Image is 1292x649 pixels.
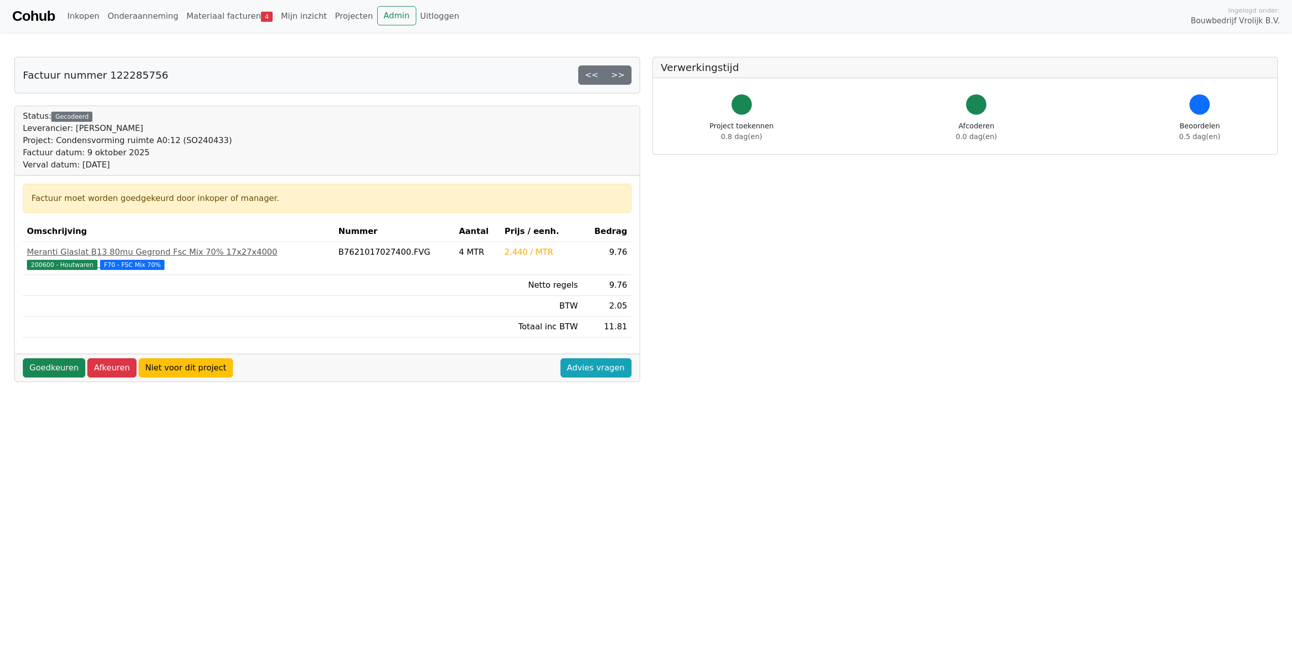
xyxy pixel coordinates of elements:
[335,221,455,242] th: Nummer
[1179,132,1220,141] span: 0.5 dag(en)
[23,147,232,159] div: Factuur datum: 9 oktober 2025
[23,69,168,81] h5: Factuur nummer 122285756
[459,246,496,258] div: 4 MTR
[1190,15,1280,27] span: Bouwbedrijf Vrolijk B.V.
[505,246,578,258] div: 2.440 / MTR
[582,221,631,242] th: Bedrag
[605,65,632,85] a: >>
[721,132,762,141] span: 0.8 dag(en)
[139,358,233,378] a: Niet voor dit project
[23,159,232,171] div: Verval datum: [DATE]
[104,6,182,26] a: Onderaanneming
[331,6,377,26] a: Projecten
[582,242,631,275] td: 9.76
[100,260,165,270] span: F70 - FSC Mix 70%
[277,6,331,26] a: Mijn inzicht
[956,132,997,141] span: 0.0 dag(en)
[23,122,232,134] div: Leverancier: [PERSON_NAME]
[582,317,631,337] td: 11.81
[455,221,501,242] th: Aantal
[501,317,582,337] td: Totaal inc BTW
[12,4,55,28] a: Cohub
[661,61,1270,74] h5: Verwerkingstijd
[1228,6,1280,15] span: Ingelogd onder:
[416,6,463,26] a: Uitloggen
[51,112,92,122] div: Gecodeerd
[23,358,85,378] a: Goedkeuren
[377,6,416,25] a: Admin
[582,275,631,296] td: 9.76
[501,221,582,242] th: Prijs / eenh.
[23,134,232,147] div: Project: Condensvorming ruimte A0:12 (SO240433)
[27,246,330,258] div: Meranti Glaslat B13 80mu Gegrond Fsc Mix 70% 17x27x4000
[261,12,273,22] span: 4
[956,121,997,142] div: Afcoderen
[27,246,330,270] a: Meranti Glaslat B13 80mu Gegrond Fsc Mix 70% 17x27x4000200600 - Houtwaren F70 - FSC Mix 70%
[182,6,277,26] a: Materiaal facturen4
[501,296,582,317] td: BTW
[63,6,103,26] a: Inkopen
[1179,121,1220,142] div: Beoordelen
[560,358,632,378] a: Advies vragen
[335,242,455,275] td: B7621017027400.FVG
[87,358,137,378] a: Afkeuren
[27,260,97,270] span: 200600 - Houtwaren
[501,275,582,296] td: Netto regels
[578,65,605,85] a: <<
[710,121,774,142] div: Project toekennen
[31,192,623,204] div: Factuur moet worden goedgekeurd door inkoper of manager.
[23,110,232,171] div: Status:
[582,296,631,317] td: 2.05
[23,221,335,242] th: Omschrijving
